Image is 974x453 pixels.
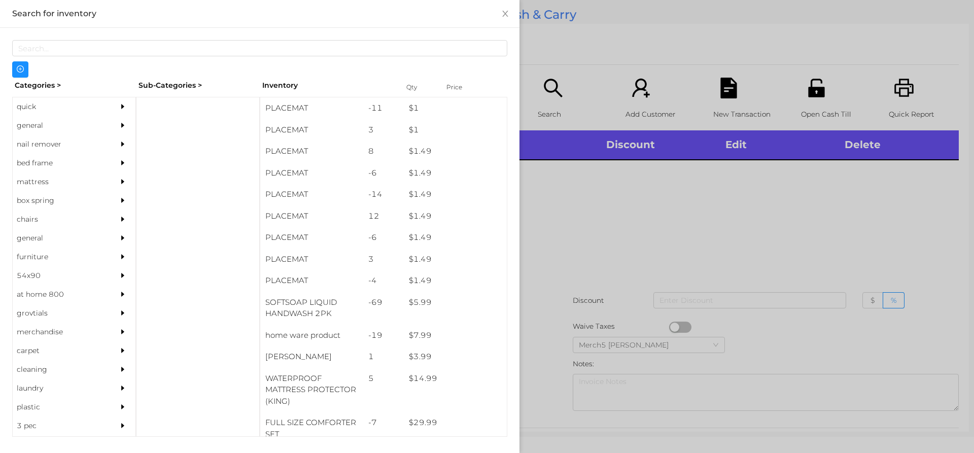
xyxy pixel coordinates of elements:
[13,285,105,304] div: at home 800
[363,162,404,184] div: -6
[404,97,507,119] div: $ 1
[13,191,105,210] div: box spring
[363,325,404,346] div: -19
[404,325,507,346] div: $ 7.99
[12,61,28,78] button: icon: plus-circle
[404,205,507,227] div: $ 1.49
[119,291,126,298] i: icon: caret-right
[260,292,363,325] div: SOFTSOAP LIQUID HANDWASH 2PK
[363,270,404,292] div: -4
[13,304,105,323] div: grovtials
[260,184,363,205] div: PLACEMAT
[13,416,105,435] div: 3 pec
[363,249,404,270] div: 3
[13,379,105,398] div: laundry
[119,385,126,392] i: icon: caret-right
[363,119,404,141] div: 3
[13,398,105,416] div: plastic
[363,227,404,249] div: -6
[260,325,363,346] div: home ware product
[260,346,363,368] div: [PERSON_NAME]
[404,412,507,434] div: $ 29.99
[260,227,363,249] div: PLACEMAT
[262,80,394,91] div: Inventory
[13,229,105,248] div: general
[444,80,484,94] div: Price
[260,119,363,141] div: PLACEMAT
[363,368,404,390] div: 5
[404,249,507,270] div: $ 1.49
[13,360,105,379] div: cleaning
[13,248,105,266] div: furniture
[13,135,105,154] div: nail remover
[363,346,404,368] div: 1
[13,97,105,116] div: quick
[119,328,126,335] i: icon: caret-right
[119,178,126,185] i: icon: caret-right
[12,8,507,19] div: Search for inventory
[119,272,126,279] i: icon: caret-right
[136,78,260,93] div: Sub-Categories >
[260,97,363,119] div: PLACEMAT
[13,154,105,172] div: bed frame
[404,270,507,292] div: $ 1.49
[119,253,126,260] i: icon: caret-right
[119,159,126,166] i: icon: caret-right
[13,210,105,229] div: chairs
[13,172,105,191] div: mattress
[404,80,434,94] div: Qty
[13,341,105,360] div: carpet
[404,368,507,390] div: $ 14.99
[260,412,363,445] div: FULL SIZE COMFORTER SET
[501,10,509,18] i: icon: close
[119,141,126,148] i: icon: caret-right
[363,292,404,313] div: -69
[404,346,507,368] div: $ 3.99
[260,162,363,184] div: PLACEMAT
[404,292,507,313] div: $ 5.99
[260,368,363,412] div: WATERPROOF MATTRESS PROTECTOR (KING)
[260,141,363,162] div: PLACEMAT
[119,103,126,110] i: icon: caret-right
[119,216,126,223] i: icon: caret-right
[260,270,363,292] div: PLACEMAT
[260,249,363,270] div: PLACEMAT
[119,366,126,373] i: icon: caret-right
[404,162,507,184] div: $ 1.49
[404,119,507,141] div: $ 1
[119,403,126,410] i: icon: caret-right
[260,205,363,227] div: PLACEMAT
[13,116,105,135] div: general
[119,422,126,429] i: icon: caret-right
[404,141,507,162] div: $ 1.49
[119,122,126,129] i: icon: caret-right
[13,266,105,285] div: 54x90
[119,234,126,241] i: icon: caret-right
[363,205,404,227] div: 12
[404,184,507,205] div: $ 1.49
[12,78,136,93] div: Categories >
[119,197,126,204] i: icon: caret-right
[404,227,507,249] div: $ 1.49
[12,40,507,56] input: Search...
[363,97,404,119] div: -11
[363,141,404,162] div: 8
[119,309,126,317] i: icon: caret-right
[363,184,404,205] div: -14
[363,412,404,434] div: -7
[13,323,105,341] div: merchandise
[119,347,126,354] i: icon: caret-right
